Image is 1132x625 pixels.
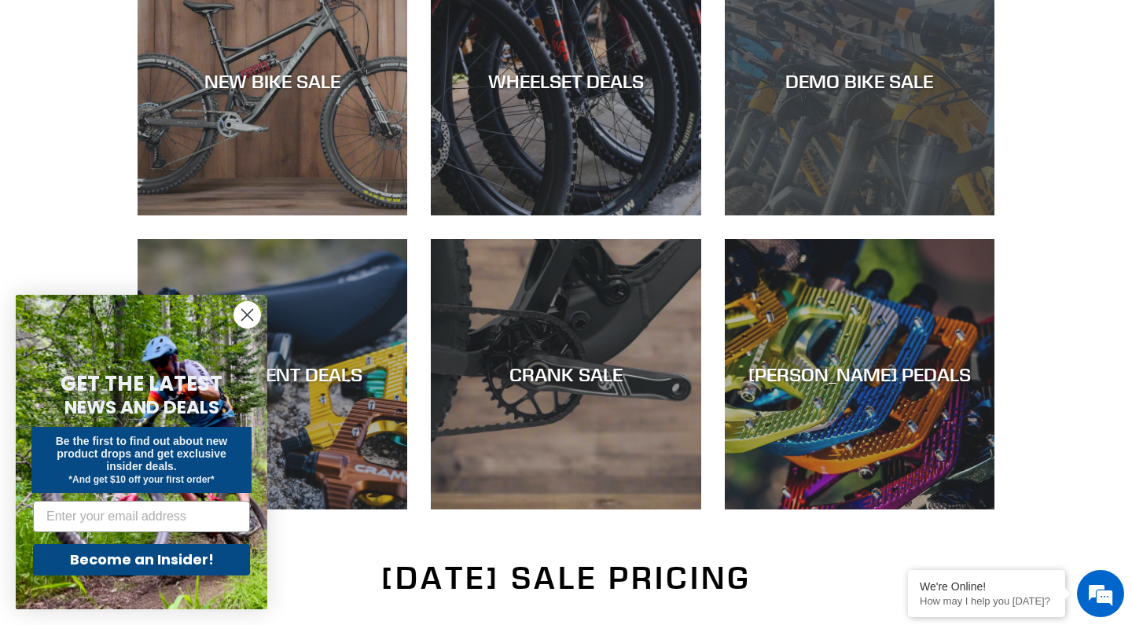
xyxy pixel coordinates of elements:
div: We're Online! [920,580,1053,593]
div: DEMO BIKE SALE [725,69,994,92]
button: Close dialog [233,301,261,329]
span: NEWS AND DEALS [64,395,219,420]
span: *And get $10 off your first order* [68,474,214,485]
a: CRANK SALE [431,239,700,509]
a: COMPONENT DEALS [138,239,407,509]
div: WHEELSET DEALS [431,69,700,92]
span: GET THE LATEST [61,369,222,398]
div: [PERSON_NAME] PEDALS [725,363,994,386]
input: Enter your email address [33,501,250,532]
button: Become an Insider! [33,544,250,575]
h2: [DATE] SALE PRICING [138,559,994,597]
a: [PERSON_NAME] PEDALS [725,239,994,509]
div: CRANK SALE [431,363,700,386]
div: NEW BIKE SALE [138,69,407,92]
span: Be the first to find out about new product drops and get exclusive insider deals. [56,435,228,472]
p: How may I help you today? [920,595,1053,607]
